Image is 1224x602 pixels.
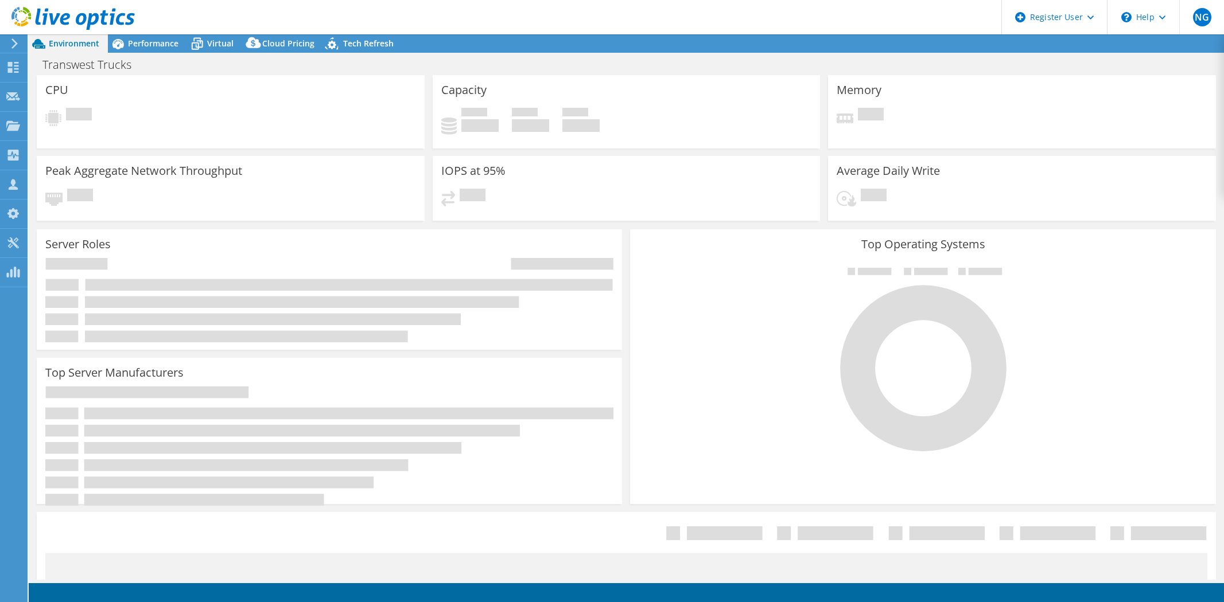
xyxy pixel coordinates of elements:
[837,84,881,96] h3: Memory
[562,108,588,119] span: Total
[512,119,549,132] h4: 0 GiB
[639,238,1207,251] h3: Top Operating Systems
[858,108,884,123] span: Pending
[1121,12,1132,22] svg: \n
[49,38,99,49] span: Environment
[837,165,940,177] h3: Average Daily Write
[128,38,178,49] span: Performance
[1193,8,1211,26] span: NG
[45,366,184,379] h3: Top Server Manufacturers
[45,165,242,177] h3: Peak Aggregate Network Throughput
[207,38,234,49] span: Virtual
[441,84,487,96] h3: Capacity
[562,119,600,132] h4: 0 GiB
[461,119,499,132] h4: 0 GiB
[343,38,394,49] span: Tech Refresh
[460,189,485,204] span: Pending
[441,165,506,177] h3: IOPS at 95%
[67,189,93,204] span: Pending
[66,108,92,123] span: Pending
[45,84,68,96] h3: CPU
[861,189,887,204] span: Pending
[512,108,538,119] span: Free
[45,238,111,251] h3: Server Roles
[37,58,149,71] h1: Transwest Trucks
[461,108,487,119] span: Used
[262,38,314,49] span: Cloud Pricing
